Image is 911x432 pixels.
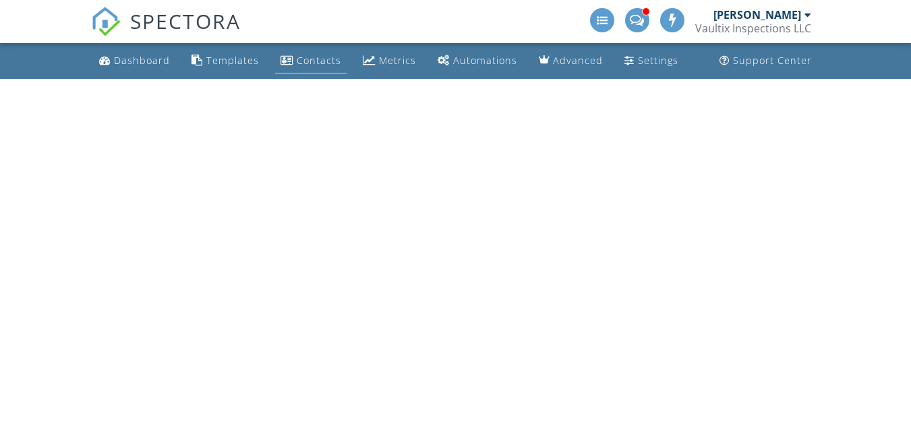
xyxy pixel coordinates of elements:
a: Automations (Advanced) [432,49,523,73]
a: Support Center [714,49,817,73]
a: Advanced [533,49,608,73]
img: The Best Home Inspection Software - Spectora [91,7,121,36]
a: Metrics [357,49,421,73]
span: SPECTORA [130,7,241,35]
a: SPECTORA [91,18,241,47]
div: Support Center [733,54,812,67]
a: Contacts [275,49,347,73]
div: Automations [453,54,517,67]
a: Templates [186,49,264,73]
div: Advanced [553,54,603,67]
a: Dashboard [94,49,175,73]
div: Metrics [379,54,416,67]
div: [PERSON_NAME] [713,8,801,22]
div: Templates [206,54,259,67]
a: Settings [619,49,684,73]
div: Settings [638,54,678,67]
div: Vaultix Inspections LLC [695,22,811,35]
div: Dashboard [114,54,170,67]
div: Contacts [297,54,341,67]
